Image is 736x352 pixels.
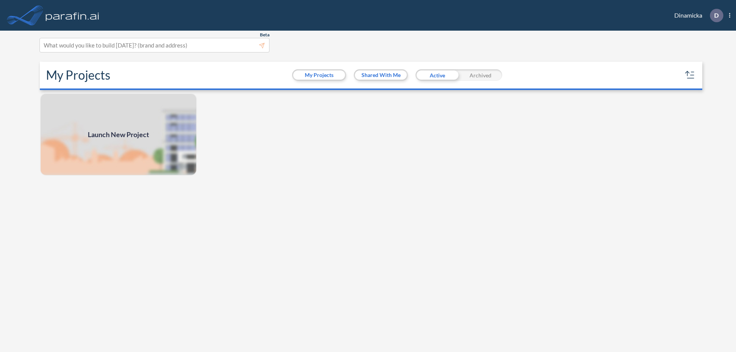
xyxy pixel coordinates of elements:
[459,69,502,81] div: Archived
[40,93,197,176] img: add
[684,69,696,81] button: sort
[714,12,719,19] p: D
[88,129,149,140] span: Launch New Project
[44,8,101,23] img: logo
[260,32,269,38] span: Beta
[46,68,110,82] h2: My Projects
[663,9,730,22] div: Dinamicka
[293,70,345,80] button: My Projects
[40,93,197,176] a: Launch New Project
[416,69,459,81] div: Active
[355,70,407,80] button: Shared With Me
